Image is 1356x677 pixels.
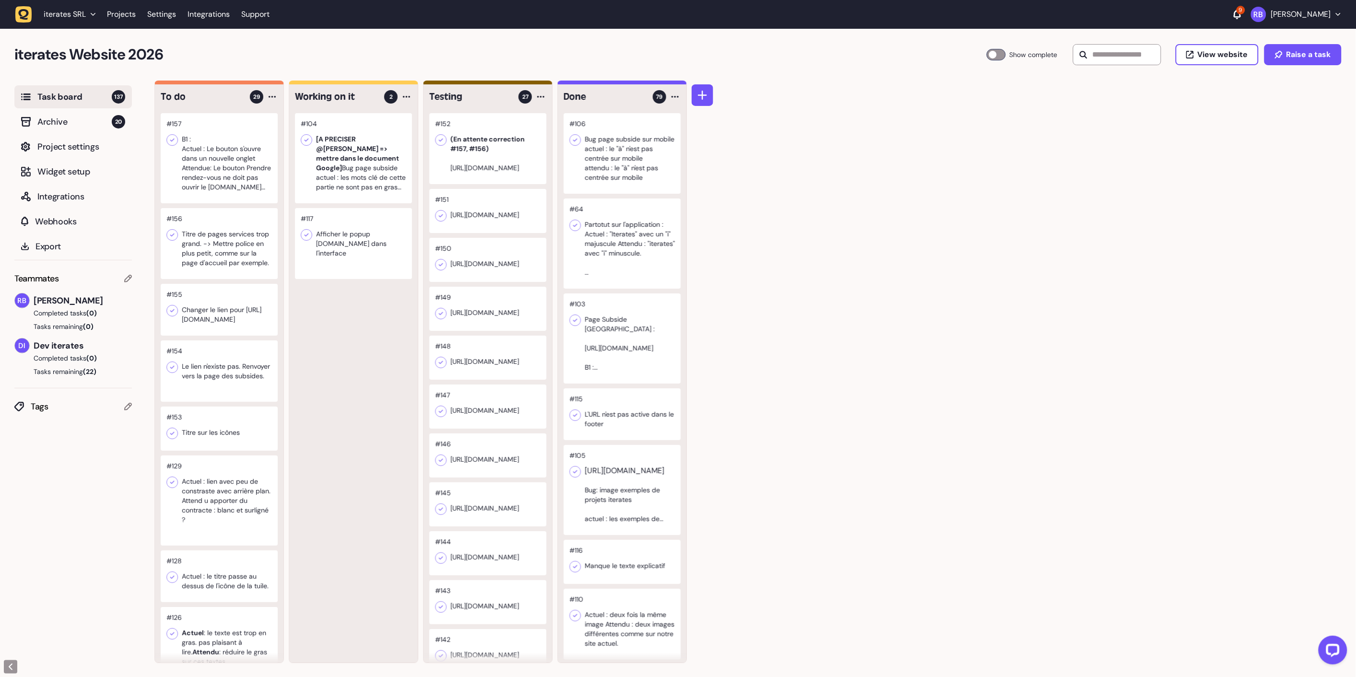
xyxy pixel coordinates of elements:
span: 20 [112,115,125,128]
button: Completed tasks(0) [14,353,124,363]
button: iterates SRL [15,6,101,23]
span: iterates SRL [44,10,86,19]
h4: Testing [429,90,512,104]
span: Export [35,240,125,253]
h4: Working on it [295,90,377,104]
span: 29 [253,93,260,101]
span: Webhooks [35,215,125,228]
span: Widget setup [37,165,125,178]
span: (0) [86,354,97,362]
button: Tasks remaining(0) [14,322,132,331]
h2: iterates Website 2026 [14,43,987,66]
span: (0) [83,322,94,331]
span: Dev iterates [34,339,132,352]
img: Rodolphe Balay [1251,7,1266,22]
span: Task board [37,90,112,104]
span: Teammates [14,272,59,285]
span: View website [1198,51,1248,58]
button: Export [14,235,132,258]
h4: To do [161,90,243,104]
img: Dev iterates [15,338,29,353]
span: Integrations [37,190,125,203]
a: Integrations [188,6,230,23]
span: (0) [86,309,97,317]
span: 2 [389,93,393,101]
span: 137 [112,90,125,104]
button: [PERSON_NAME] [1251,7,1341,22]
span: (22) [83,367,96,376]
div: 9 [1237,6,1245,14]
p: [PERSON_NAME] [1271,10,1331,19]
button: Project settings [14,135,132,158]
iframe: LiveChat chat widget [1311,632,1351,672]
button: Raise a task [1264,44,1342,65]
span: Raise a task [1286,51,1331,58]
img: Rodolphe Balay [15,293,29,308]
button: View website [1176,44,1259,65]
button: Tasks remaining(22) [14,367,132,376]
span: Show complete [1010,49,1058,60]
span: 79 [656,93,663,101]
span: Archive [37,115,112,128]
button: Integrations [14,185,132,208]
button: Webhooks [14,210,132,233]
button: Widget setup [14,160,132,183]
a: Support [241,10,270,19]
span: Project settings [37,140,125,153]
span: 27 [522,93,529,101]
button: Archive20 [14,110,132,133]
a: Projects [107,6,136,23]
button: Completed tasks(0) [14,308,124,318]
a: Settings [147,6,176,23]
button: Task board137 [14,85,132,108]
span: Tags [31,400,124,413]
h4: Done [564,90,646,104]
span: [PERSON_NAME] [34,294,132,307]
